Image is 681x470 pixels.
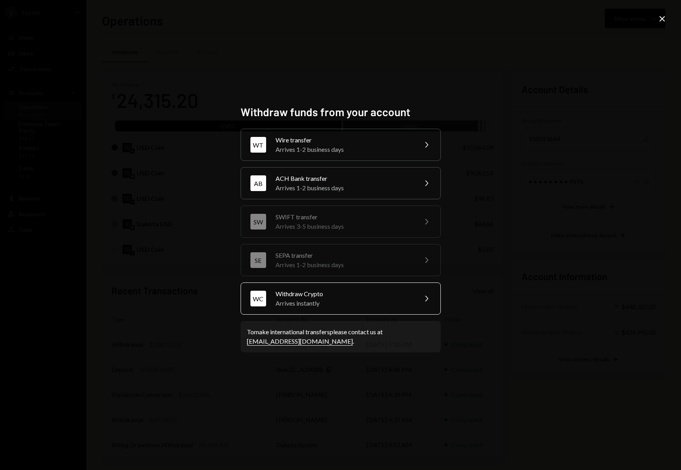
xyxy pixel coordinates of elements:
div: Wire transfer [276,135,412,145]
div: ACH Bank transfer [276,174,412,183]
h2: Withdraw funds from your account [241,104,441,120]
div: Arrives 1-2 business days [276,145,412,154]
button: WTWire transferArrives 1-2 business days [241,129,441,161]
div: WC [250,291,266,306]
button: SWSWIFT transferArrives 3-5 business days [241,206,441,238]
div: Withdraw Crypto [276,289,412,299]
div: SW [250,214,266,230]
div: SEPA transfer [276,251,412,260]
div: Arrives 1-2 business days [276,260,412,270]
div: SE [250,252,266,268]
button: WCWithdraw CryptoArrives instantly [241,282,441,315]
div: AB [250,175,266,191]
div: SWIFT transfer [276,212,412,222]
div: Arrives instantly [276,299,412,308]
div: WT [250,137,266,153]
div: Arrives 3-5 business days [276,222,412,231]
div: Arrives 1-2 business days [276,183,412,193]
div: To make international transfers please contact us at . [247,327,435,346]
button: SESEPA transferArrives 1-2 business days [241,244,441,276]
a: [EMAIL_ADDRESS][DOMAIN_NAME] [247,337,353,346]
button: ABACH Bank transferArrives 1-2 business days [241,167,441,199]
